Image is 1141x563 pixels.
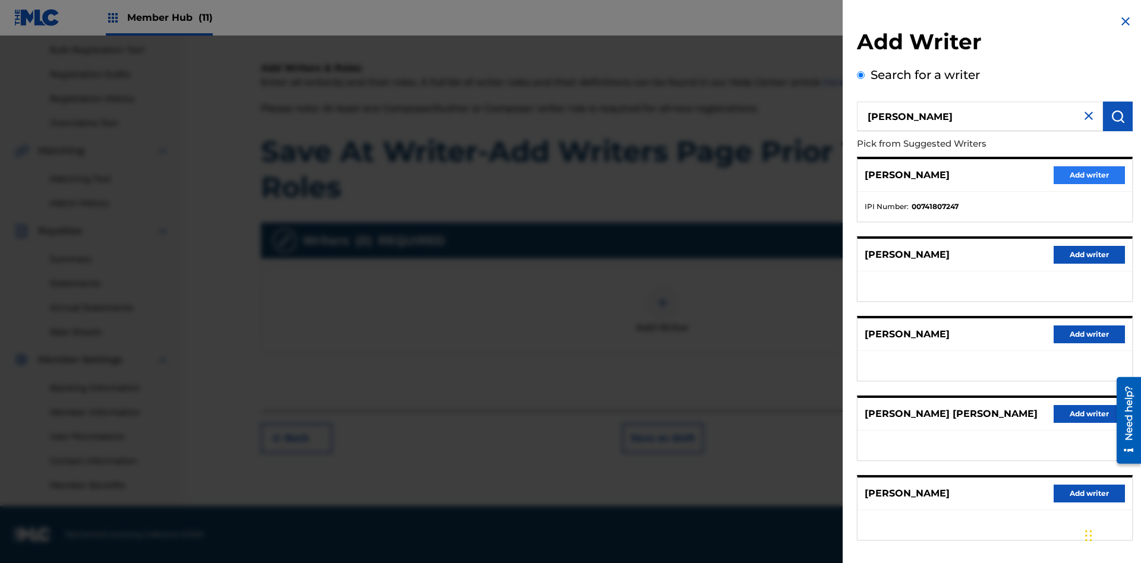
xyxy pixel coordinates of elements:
[198,12,213,23] span: (11)
[865,248,950,262] p: [PERSON_NAME]
[1054,405,1125,423] button: Add writer
[127,11,213,24] span: Member Hub
[1082,109,1096,123] img: close
[871,68,980,82] label: Search for a writer
[1054,246,1125,264] button: Add writer
[14,9,60,26] img: MLC Logo
[865,168,950,182] p: [PERSON_NAME]
[865,486,950,501] p: [PERSON_NAME]
[857,102,1103,131] input: Search writer's name or IPI Number
[1111,109,1125,124] img: Search Works
[857,131,1065,157] p: Pick from Suggested Writers
[1054,325,1125,343] button: Add writer
[1082,506,1141,563] iframe: Chat Widget
[865,201,909,212] span: IPI Number :
[1054,166,1125,184] button: Add writer
[1108,372,1141,470] iframe: Resource Center
[1054,485,1125,502] button: Add writer
[106,11,120,25] img: Top Rightsholders
[865,407,1038,421] p: [PERSON_NAME] [PERSON_NAME]
[865,327,950,341] p: [PERSON_NAME]
[1085,518,1092,553] div: Drag
[912,201,959,212] strong: 00741807247
[857,29,1133,59] h2: Add Writer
